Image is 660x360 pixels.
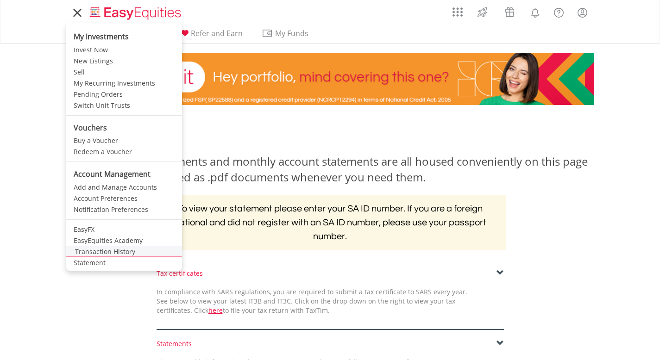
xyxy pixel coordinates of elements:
[66,120,182,136] li: Vouchers
[66,246,182,257] a: Transaction History
[66,135,182,146] a: Buy a Voucher
[154,195,506,250] h2: To view your statement please enter your SA ID number. If you are a foreign national and did not ...
[176,29,246,43] a: Refer and Earn
[262,27,322,39] span: My Funds
[194,306,330,315] span: Click to file your tax return with TaxTim.
[66,100,182,111] a: Switch Unit Trusts
[157,287,467,315] span: In compliance with SARS regulations, you are required to submit a tax certificate to SARS every y...
[475,5,490,19] img: thrive-v2.svg
[453,7,463,17] img: grid-menu-icon.svg
[66,235,182,246] a: EasyEquities Academy
[446,2,469,17] a: AppsGrid
[547,2,571,21] a: FAQ's and Support
[66,78,182,89] a: My Recurring Investments
[66,44,182,56] a: Invest Now
[208,306,223,315] a: here
[66,146,182,157] a: Redeem a Voucher
[496,2,523,19] a: Vouchers
[66,67,182,78] a: Sell
[157,269,504,278] div: Tax certificates
[66,154,594,186] div: Your annual tax statements and monthly account statements are all housed conveniently on this pag...
[523,2,547,21] a: Notifications
[66,89,182,100] a: Pending Orders
[88,6,185,21] img: EasyEquities_Logo.png
[66,204,182,215] a: Notification Preferences
[66,56,182,67] a: New Listings
[66,224,182,235] a: EasyFX
[571,2,594,23] a: My Profile
[66,257,182,268] a: Statement
[66,182,182,193] a: Add and Manage Accounts
[502,5,517,19] img: vouchers-v2.svg
[191,28,243,38] span: Refer and Earn
[157,339,504,348] div: Statements
[66,193,182,204] a: Account Preferences
[86,2,185,21] a: Home page
[66,166,182,182] li: Account Management
[66,53,594,105] img: EasyCredit Promotion Banner
[66,25,182,44] li: My Investments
